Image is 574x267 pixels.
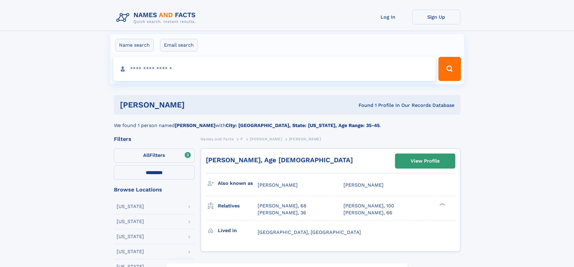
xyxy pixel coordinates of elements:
[343,203,394,209] a: [PERSON_NAME], 100
[412,10,460,24] a: Sign Up
[240,137,243,141] span: P
[114,148,195,163] label: Filters
[143,152,149,158] span: All
[206,156,353,164] a: [PERSON_NAME], Age [DEMOGRAPHIC_DATA]
[114,136,195,142] div: Filters
[114,10,201,26] img: Logo Names and Facts
[438,203,445,206] div: ❯
[175,123,215,128] b: [PERSON_NAME]
[364,10,412,24] a: Log In
[250,137,282,141] span: [PERSON_NAME]
[343,182,384,188] span: [PERSON_NAME]
[258,210,306,216] a: [PERSON_NAME], 36
[117,234,144,239] div: [US_STATE]
[226,123,380,128] b: City: [GEOGRAPHIC_DATA], State: [US_STATE], Age Range: 35-45
[117,219,144,224] div: [US_STATE]
[343,210,392,216] a: [PERSON_NAME], 66
[289,137,321,141] span: [PERSON_NAME]
[240,135,243,143] a: P
[113,57,436,81] input: search input
[250,135,282,143] a: [PERSON_NAME]
[201,135,234,143] a: Names and Facts
[114,187,195,192] div: Browse Locations
[258,182,298,188] span: [PERSON_NAME]
[258,203,306,209] a: [PERSON_NAME], 68
[117,204,144,209] div: [US_STATE]
[271,102,454,109] div: Found 1 Profile In Our Records Database
[218,201,258,211] h3: Relatives
[411,154,440,168] div: View Profile
[218,178,258,188] h3: Also known as
[438,57,461,81] button: Search Button
[115,39,154,51] label: Name search
[114,115,460,129] div: We found 1 person named with .
[218,225,258,236] h3: Lived in
[117,249,144,254] div: [US_STATE]
[160,39,198,51] label: Email search
[395,154,455,168] a: View Profile
[120,101,272,109] h1: [PERSON_NAME]
[258,229,361,235] span: [GEOGRAPHIC_DATA], [GEOGRAPHIC_DATA]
